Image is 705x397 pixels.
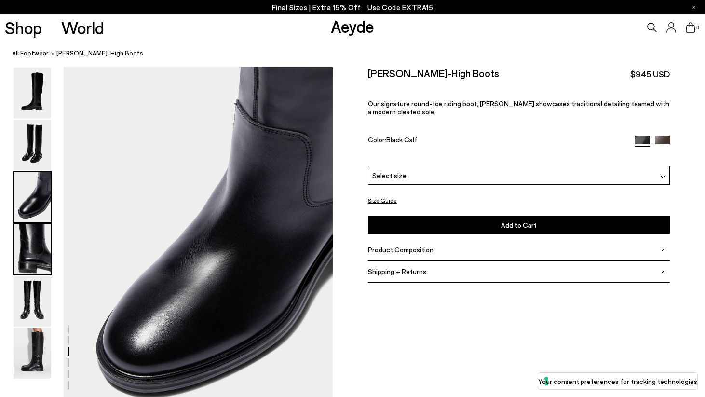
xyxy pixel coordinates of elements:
img: Henry Knee-High Boots - Image 4 [14,224,51,274]
img: svg%3E [660,269,664,274]
span: Black Calf [386,136,417,144]
p: Our signature round-toe riding boot, [PERSON_NAME] showcases traditional detailing teamed with a ... [368,99,670,116]
img: Henry Knee-High Boots - Image 3 [14,172,51,222]
a: World [61,19,104,36]
span: $945 USD [630,68,670,80]
label: Your consent preferences for tracking technologies [538,376,697,386]
a: Shop [5,19,42,36]
img: Henry Knee-High Boots - Image 2 [14,120,51,170]
div: Color: [368,136,625,147]
p: Final Sizes | Extra 15% Off [272,1,434,14]
a: All Footwear [12,48,49,58]
img: Henry Knee-High Boots - Image 5 [14,276,51,327]
nav: breadcrumb [12,41,705,67]
a: 0 [686,22,695,33]
img: svg%3E [661,175,665,179]
span: Shipping + Returns [368,267,426,275]
img: Henry Knee-High Boots - Image 6 [14,328,51,379]
span: Navigate to /collections/ss25-final-sizes [367,3,433,12]
span: [PERSON_NAME]-High Boots [56,48,143,58]
button: Size Guide [368,194,397,206]
button: Add to Cart [368,216,670,234]
a: Aeyde [331,16,374,36]
img: Henry Knee-High Boots - Image 1 [14,68,51,118]
img: svg%3E [660,247,664,252]
span: 0 [695,25,700,30]
button: Your consent preferences for tracking technologies [538,373,697,389]
span: Product Composition [368,246,434,254]
span: Select size [372,170,407,180]
h2: [PERSON_NAME]-High Boots [368,67,499,79]
span: Add to Cart [501,221,537,229]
